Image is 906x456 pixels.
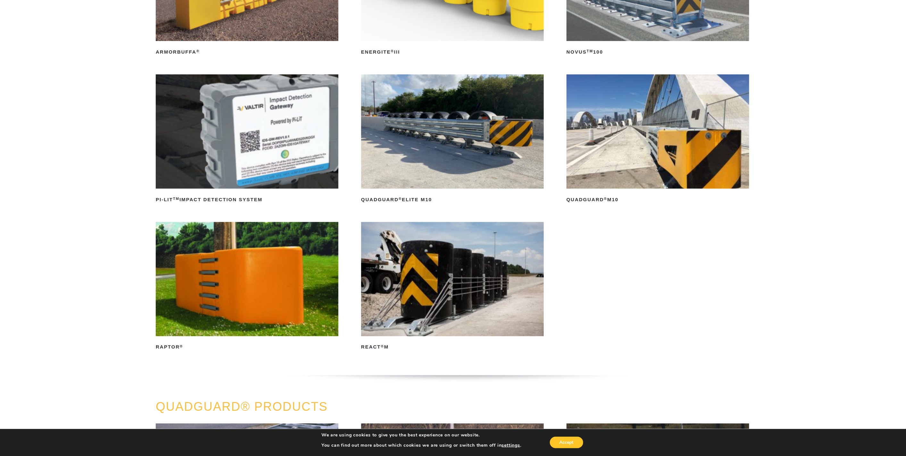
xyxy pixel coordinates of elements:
a: REACT®M [361,222,544,352]
sup: TM [173,197,179,201]
sup: TM [587,49,593,53]
h2: ENERGITE III [361,47,544,57]
sup: ® [180,344,183,348]
a: QuadGuard®Elite M10 [361,74,544,205]
h2: QuadGuard M10 [567,194,749,205]
a: PI-LITTMImpact Detection System [156,74,338,205]
p: You can find out more about which cookies we are using or switch them off in . [321,443,521,448]
button: Accept [550,437,583,448]
h2: REACT M [361,342,544,352]
sup: ® [381,344,384,348]
sup: ® [391,49,394,53]
h2: RAPTOR [156,342,338,352]
a: QUADGUARD® PRODUCTS [156,400,328,414]
h2: NOVUS 100 [567,47,749,57]
h2: QuadGuard Elite M10 [361,194,544,205]
button: settings [502,443,520,448]
sup: ® [196,49,200,53]
h2: ArmorBuffa [156,47,338,57]
sup: ® [604,197,607,201]
a: QuadGuard®M10 [567,74,749,205]
a: RAPTOR® [156,222,338,352]
sup: ® [399,197,402,201]
p: We are using cookies to give you the best experience on our website. [321,432,521,438]
h2: PI-LIT Impact Detection System [156,194,338,205]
